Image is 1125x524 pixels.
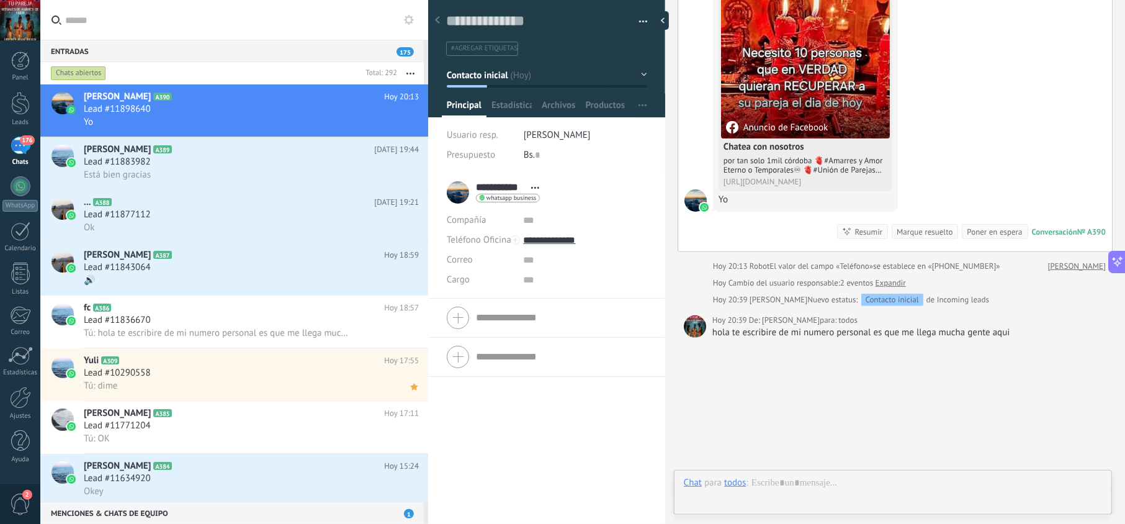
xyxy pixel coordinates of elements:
div: № A390 [1077,227,1106,237]
span: Archivos [542,99,575,117]
h4: Chatea con nosotros [724,141,887,153]
a: avataricon...A388[DATE] 19:21Lead #11877112Ok [40,190,428,242]
span: Principal [447,99,482,117]
span: A386 [93,304,111,312]
span: Lead #11883982 [84,156,151,168]
span: Correo [447,254,473,266]
span: #agregar etiquetas [451,44,518,53]
div: Compañía [447,210,514,230]
span: [PERSON_NAME] [84,143,151,156]
a: avataricon[PERSON_NAME]A384Hoy 15:24Lead #11634920Okey [40,454,428,506]
div: Contacto inicial [861,294,923,306]
span: 2 [22,490,32,500]
a: avatariconYuliA309Hoy 17:55Lead #10290558Tú: dime [40,348,428,400]
span: Lead #11771204 [84,420,151,432]
div: Yo [719,194,892,206]
div: Marque resuelto [897,226,952,238]
span: whatsapp business [486,195,536,201]
div: Resumir [854,226,882,238]
span: Lead #11877112 [84,209,151,221]
span: Productos [586,99,625,117]
span: jesus hernandez [750,294,807,305]
div: Menciones & Chats de equipo [40,502,424,524]
div: Listas [2,288,38,296]
div: [URL][DOMAIN_NAME] [724,177,887,186]
span: Hoy 17:11 [384,407,419,420]
span: 1 [404,509,414,518]
a: [PERSON_NAME] [1048,260,1106,273]
span: Tú: dime [84,380,117,392]
a: avatariconfcA386Hoy 18:57Lead #11836670Tú: hola te escribire de mi numero personal es que me lleg... [40,296,428,348]
div: Cargo [447,270,514,290]
span: Lead #10290558 [84,367,151,379]
span: A389 [153,145,171,153]
div: Ajustes [2,412,38,420]
div: todos [724,477,746,488]
span: Hoy 17:55 [384,355,419,367]
a: avataricon[PERSON_NAME]A387Hoy 18:59Lead #11843064🔊 [40,243,428,295]
span: Tú: hola te escribire de mi numero personal es que me llega mucha gente aqui [84,327,351,339]
span: Yuli [84,355,99,367]
div: Entradas [40,40,424,62]
span: [DATE] 19:21 [374,196,419,209]
span: 🔊 [84,274,96,286]
div: Estadísticas [2,369,38,377]
img: icon [67,211,76,220]
span: Yo [84,116,93,128]
span: se establece en «[PHONE_NUMBER]» [873,260,1000,273]
div: Calendario [2,245,38,253]
div: Conversación [1032,227,1077,237]
div: hola te escribire de mi numero personal es que me llega mucha gente aqui [712,327,1106,339]
div: Ayuda [2,456,38,464]
button: Correo [447,250,473,270]
span: [PERSON_NAME] [524,129,591,141]
span: Lead #11634920 [84,472,151,485]
div: Anuncio de Facebook [726,121,828,133]
div: Leads [2,119,38,127]
img: icon [67,422,76,431]
span: ... [84,196,91,209]
span: [PERSON_NAME] [84,91,151,103]
span: Nuevo estatus: [807,294,858,306]
span: [PERSON_NAME] [84,460,151,472]
span: jesus hernandez [684,315,706,338]
img: icon [67,264,76,273]
span: 175 [397,47,414,56]
div: Cambio del usuario responsable: [713,277,906,289]
span: Hoy 15:24 [384,460,419,472]
span: Alexander J [684,189,707,212]
span: Ok [84,222,94,233]
div: Bs. [524,145,647,165]
span: Usuario resp. [447,129,498,141]
div: Hoy 20:13 [713,260,750,273]
span: 2 eventos [840,277,873,289]
span: : [746,477,748,489]
div: Panel [2,74,38,82]
button: Más [397,62,424,84]
span: A384 [153,462,171,470]
span: Hoy 18:59 [384,249,419,261]
div: Total: 292 [361,67,397,79]
img: icon [67,106,76,114]
div: Presupuesto [447,145,514,165]
span: El valor del campo «Teléfono» [769,260,873,273]
img: icon [67,475,76,484]
div: WhatsApp [2,200,38,212]
a: avataricon[PERSON_NAME]A389[DATE] 19:44Lead #11883982Está bien gracias [40,137,428,189]
img: icon [67,317,76,325]
div: Usuario resp. [447,125,514,145]
img: icon [67,369,76,378]
span: [PERSON_NAME] [84,249,151,261]
div: por tan solo 1mil córdoba 🫀#Amarres y Amor Eterno o Temporales♾ 🫀#Unión de Parejas👩‍❤️‍💋‍👨 🫀#Alej... [724,156,887,174]
span: Cargo [447,275,470,284]
a: avataricon[PERSON_NAME]A385Hoy 17:11Lead #11771204Tú: OK [40,401,428,453]
a: avataricon[PERSON_NAME]A390Hoy 20:13Lead #11898640Yo [40,84,428,137]
div: Hoy 20:39 [713,294,750,306]
span: A388 [93,198,111,206]
span: Está bien gracias [84,169,151,181]
span: Lead #11898640 [84,103,151,115]
button: Teléfono Oficina [447,230,511,250]
span: [DATE] 19:44 [374,143,419,156]
span: fc [84,302,91,314]
span: jesus hernandez (Oficina de Venta) [762,314,820,327]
